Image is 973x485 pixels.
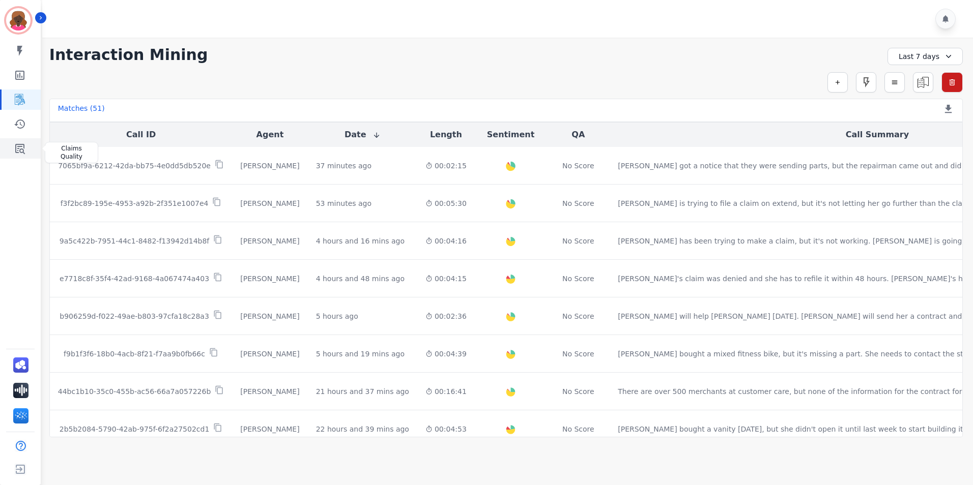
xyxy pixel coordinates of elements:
[64,349,205,359] p: f9b1f3f6-18b0-4acb-8f21-f7aa9b0fb66c
[240,311,299,321] div: [PERSON_NAME]
[58,386,211,397] p: 44bc1b10-35c0-455b-ac56-66a7a057226b
[126,129,156,141] button: Call ID
[562,386,594,397] div: No Score
[316,161,371,171] div: 37 minutes ago
[425,386,467,397] div: 00:16:41
[316,198,371,208] div: 53 minutes ago
[60,236,209,246] p: 9a5c422b-7951-44c1-8482-f13942d14b8f
[316,236,405,246] div: 4 hours and 16 mins ago
[240,274,299,284] div: [PERSON_NAME]
[58,103,105,117] div: Matches ( 51 )
[60,274,209,284] p: e7718c8f-35f4-42ad-9168-4a067474a403
[6,8,31,33] img: Bordered avatar
[425,274,467,284] div: 00:04:15
[240,161,299,171] div: [PERSON_NAME]
[316,311,358,321] div: 5 hours ago
[562,349,594,359] div: No Score
[562,311,594,321] div: No Score
[430,129,462,141] button: Length
[316,386,409,397] div: 21 hours and 37 mins ago
[61,198,209,208] p: f3f2bc89-195e-4953-a92b-2f351e1007e4
[240,349,299,359] div: [PERSON_NAME]
[316,349,405,359] div: 5 hours and 19 mins ago
[345,129,381,141] button: Date
[240,236,299,246] div: [PERSON_NAME]
[49,46,208,64] h1: Interaction Mining
[60,311,209,321] p: b906259d-f022-49ae-b803-97cfa18c28a3
[562,161,594,171] div: No Score
[316,274,405,284] div: 4 hours and 48 mins ago
[425,236,467,246] div: 00:04:16
[562,424,594,434] div: No Score
[487,129,534,141] button: Sentiment
[562,198,594,208] div: No Score
[425,349,467,359] div: 00:04:39
[316,424,409,434] div: 22 hours and 39 mins ago
[562,236,594,246] div: No Score
[240,386,299,397] div: [PERSON_NAME]
[571,129,585,141] button: QA
[425,161,467,171] div: 00:02:15
[562,274,594,284] div: No Score
[58,161,211,171] p: 7065bf9a-6212-42da-bb75-4e0dd5db520e
[60,424,210,434] p: 2b5b2084-5790-42ab-975f-6f2a27502cd1
[618,424,972,434] div: [PERSON_NAME] bought a vanity [DATE], but she didn't open it until last week to start building it...
[256,129,284,141] button: Agent
[425,198,467,208] div: 00:05:30
[425,424,467,434] div: 00:04:53
[425,311,467,321] div: 00:02:36
[240,198,299,208] div: [PERSON_NAME]
[888,48,963,65] div: Last 7 days
[846,129,909,141] button: Call Summary
[240,424,299,434] div: [PERSON_NAME]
